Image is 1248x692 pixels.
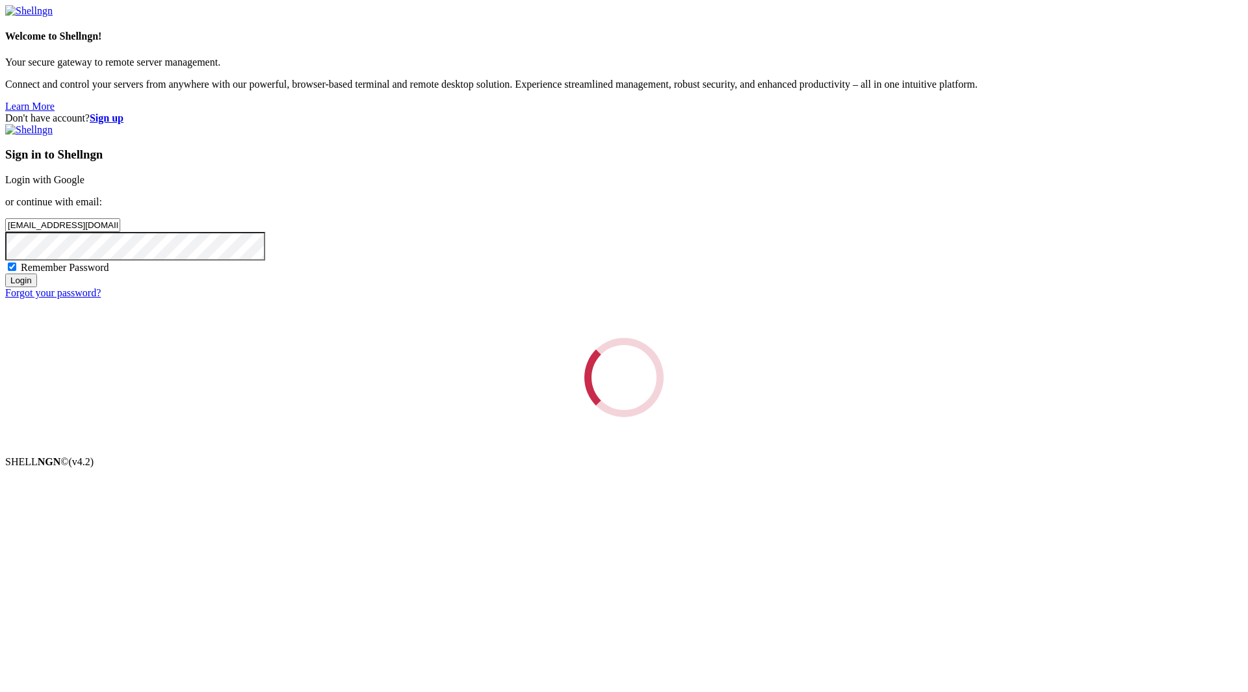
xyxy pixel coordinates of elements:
a: Login with Google [5,174,84,185]
p: or continue with email: [5,196,1243,208]
a: Learn More [5,101,55,112]
img: Shellngn [5,124,53,136]
h4: Welcome to Shellngn! [5,31,1243,42]
p: Your secure gateway to remote server management. [5,57,1243,68]
span: Remember Password [21,262,109,273]
span: 4.2.0 [69,456,94,467]
input: Email address [5,218,120,232]
span: SHELL © [5,456,94,467]
div: Don't have account? [5,112,1243,124]
img: Shellngn [5,5,53,17]
a: Forgot your password? [5,287,101,298]
h3: Sign in to Shellngn [5,147,1243,162]
p: Connect and control your servers from anywhere with our powerful, browser-based terminal and remo... [5,79,1243,90]
input: Login [5,274,37,287]
div: Loading... [568,322,679,433]
b: NGN [38,456,61,467]
input: Remember Password [8,263,16,271]
a: Sign up [90,112,123,123]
